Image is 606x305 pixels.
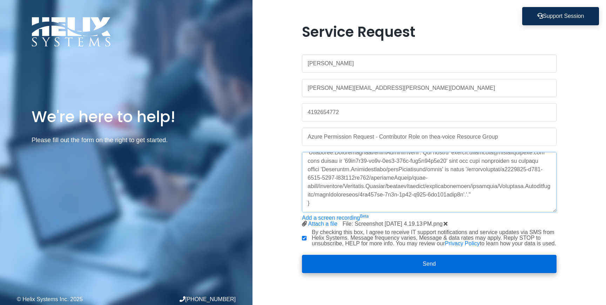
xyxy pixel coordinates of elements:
[302,103,557,121] input: Phone Number
[343,221,448,227] span: File: Screenshot [DATE] 4.19.13 PM.png
[302,24,557,40] h1: Service Request
[312,230,557,246] label: By checking this box, I agree to receive IT support notifications and service updates via SMS fro...
[32,135,221,145] p: Please fill out the form on the right to get started.
[17,297,126,302] div: © Helix Systems Inc. 2025
[302,255,557,273] button: Send
[302,54,557,73] input: Name
[126,296,236,302] div: [PHONE_NUMBER]
[302,79,557,97] input: Work Email
[445,240,480,246] a: Privacy Policy
[302,215,369,221] a: Add a screen recordingBeta
[308,221,338,227] a: Attach a file
[32,17,111,47] img: Logo
[360,214,369,219] sup: Beta
[32,107,221,127] h1: We're here to help!
[302,128,557,146] input: Subject
[522,7,599,25] button: Support Session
